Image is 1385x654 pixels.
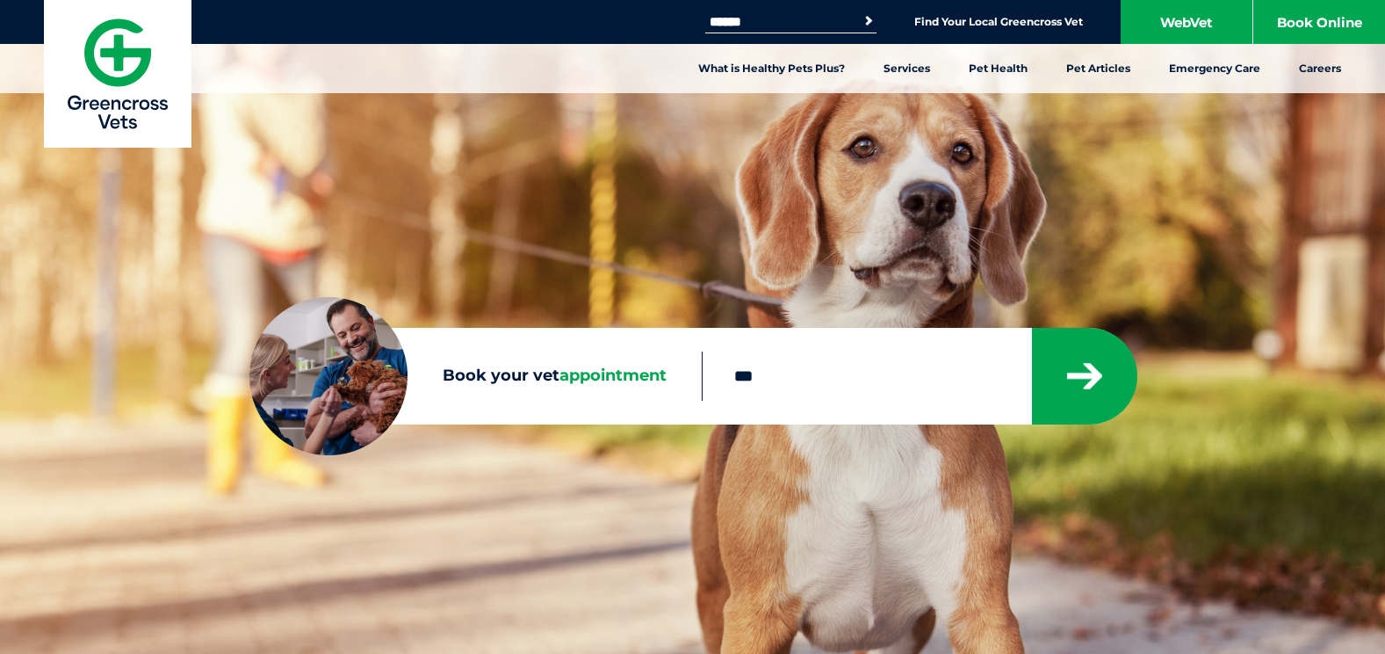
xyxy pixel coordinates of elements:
a: Pet Health [949,44,1047,93]
span: appointment [559,366,667,385]
a: Pet Articles [1047,44,1150,93]
a: Careers [1280,44,1360,93]
a: Find Your Local Greencross Vet [914,15,1083,29]
a: Emergency Care [1150,44,1280,93]
label: Book your vet [249,363,702,389]
button: Search [860,12,877,30]
a: What is Healthy Pets Plus? [679,44,864,93]
a: Services [864,44,949,93]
